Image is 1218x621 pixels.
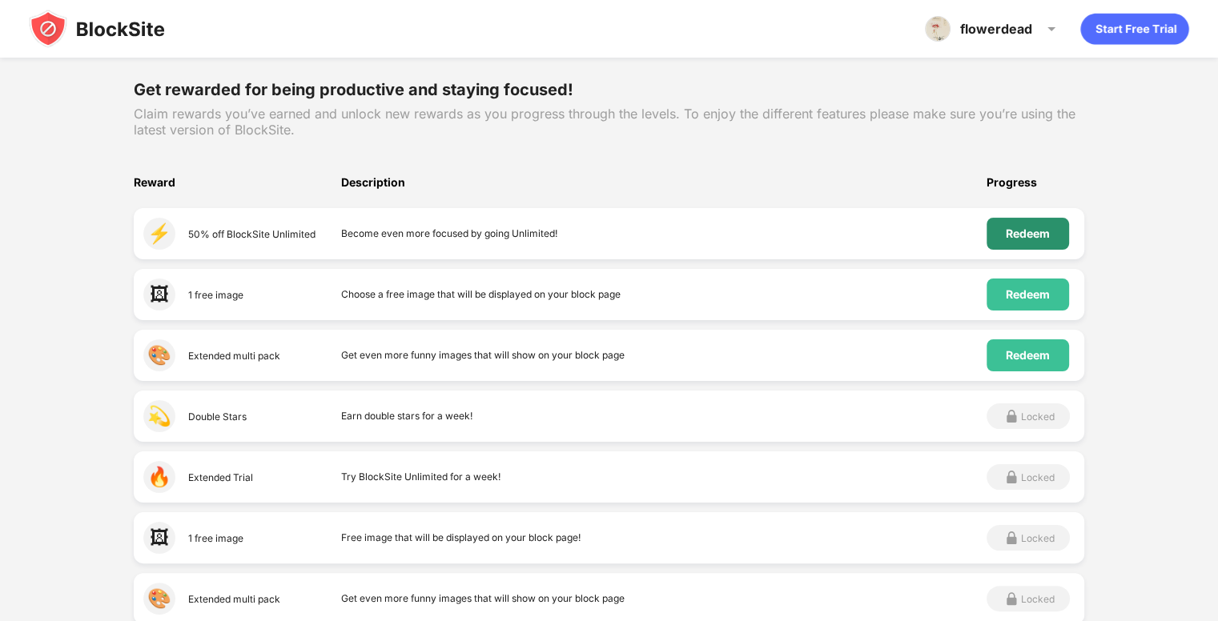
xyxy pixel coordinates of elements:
img: grey-lock.svg [1002,467,1021,487]
div: Locked [1021,593,1055,605]
div: flowerdead [960,21,1032,37]
div: Choose a free image that will be displayed on your block page [341,278,987,310]
div: Get rewarded for being productive and staying focused! [134,80,1083,99]
div: 1 free image [188,532,243,544]
div: Extended multi pack [188,350,280,362]
img: grey-lock.svg [1002,528,1021,547]
div: Get even more funny images that will show on your block page [341,339,987,371]
div: 🎨 [143,339,175,371]
div: Reward [134,176,341,208]
img: grey-lock.svg [1002,407,1021,426]
div: Claim rewards you’ve earned and unlock new rewards as you progress through the levels. To enjoy t... [134,106,1083,138]
div: Become even more focused by going Unlimited! [341,218,987,250]
div: Free image that will be displayed on your block page! [341,522,987,554]
div: 🔥 [143,461,175,493]
div: Extended Trial [188,471,253,483]
div: Locked [1021,532,1055,544]
div: Redeem [1006,349,1050,362]
div: 🖼 [143,278,175,310]
div: Locked [1021,471,1055,483]
img: ACg8ocIxWZEngeHX-fZY5u0shOAfrhEukZbtXdsln9P33sBbQhVS5M0=s96-c [925,16,951,42]
div: Progress [987,176,1084,208]
div: 50% off BlockSite Unlimited [188,228,316,240]
div: Earn double stars for a week! [341,400,987,432]
img: grey-lock.svg [1002,589,1021,608]
div: Get even more funny images that will show on your block page [341,583,987,615]
div: 🖼 [143,522,175,554]
div: 🎨 [143,583,175,615]
div: Description [341,176,987,208]
div: Extended multi pack [188,593,280,605]
div: Locked [1021,411,1055,423]
div: Double Stars [188,411,247,423]
div: ⚡️ [143,218,175,250]
div: Redeem [1006,227,1050,240]
div: 1 free image [188,289,243,301]
img: blocksite-icon-black.svg [29,10,165,48]
div: 💫 [143,400,175,432]
div: Redeem [1006,288,1050,301]
div: animation [1080,13,1189,45]
div: Try BlockSite Unlimited for a week! [341,461,987,493]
